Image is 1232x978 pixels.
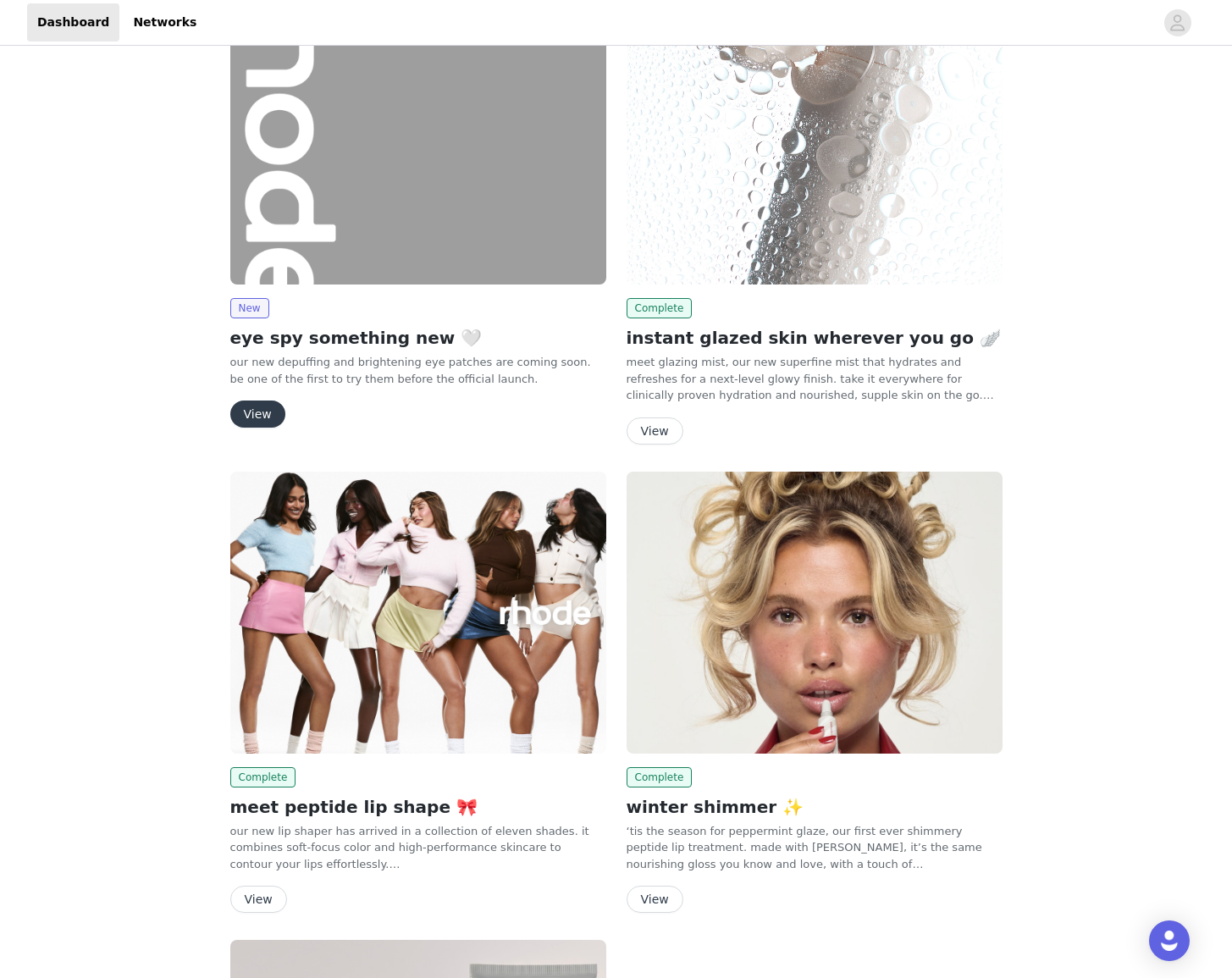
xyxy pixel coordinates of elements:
[230,794,606,820] h2: meet peptide lip shape 🎀
[627,472,1003,754] img: rhode skin
[230,298,269,318] span: New
[627,893,683,906] a: View
[123,3,207,41] a: Networks
[230,325,606,351] h2: eye spy something new 🤍
[627,354,1003,404] p: meet glazing mist, our new superfine mist that hydrates and refreshes for a next-level glowy fini...
[627,3,1003,285] img: rhode skin
[230,886,287,913] button: View
[230,767,296,787] span: Complete
[230,408,285,421] a: View
[627,325,1003,351] h2: instant glazed skin wherever you go 🪽
[27,3,119,41] a: Dashboard
[627,298,693,318] span: Complete
[627,417,683,445] button: View
[230,401,285,428] button: View
[230,893,287,906] a: View
[230,823,606,873] p: our new lip shaper has arrived in a collection of eleven shades. it combines soft-focus color and...
[230,354,606,387] p: our new depuffing and brightening eye patches are coming soon. be one of the first to try them be...
[627,823,1003,873] p: ‘tis the season for peppermint glaze, our first ever shimmery peptide lip treatment. made with [P...
[627,886,683,913] button: View
[230,3,606,285] img: rhode skin
[1149,920,1190,961] div: Open Intercom Messenger
[627,767,693,787] span: Complete
[627,794,1003,820] h2: winter shimmer ✨
[627,425,683,438] a: View
[1169,9,1185,36] div: avatar
[230,472,606,754] img: rhode skin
